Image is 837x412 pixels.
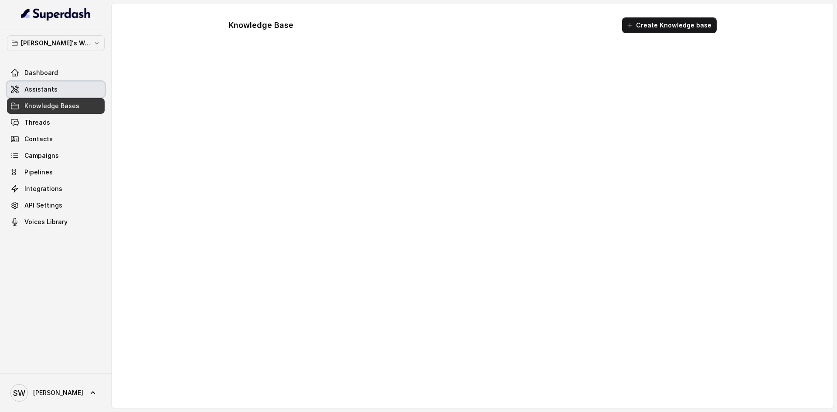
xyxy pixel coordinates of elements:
[24,85,58,94] span: Assistants
[7,115,105,130] a: Threads
[24,135,53,143] span: Contacts
[7,148,105,163] a: Campaigns
[21,38,91,48] p: [PERSON_NAME]'s Workspace
[7,82,105,97] a: Assistants
[7,197,105,213] a: API Settings
[7,381,105,405] a: [PERSON_NAME]
[7,98,105,114] a: Knowledge Bases
[24,68,58,77] span: Dashboard
[24,168,53,177] span: Pipelines
[24,102,79,110] span: Knowledge Bases
[24,151,59,160] span: Campaigns
[24,118,50,127] span: Threads
[21,7,91,21] img: light.svg
[33,388,83,397] span: [PERSON_NAME]
[7,181,105,197] a: Integrations
[24,201,62,210] span: API Settings
[13,388,25,398] text: SW
[622,17,717,33] button: Create Knowledge base
[228,18,293,32] h1: Knowledge Base
[7,65,105,81] a: Dashboard
[7,35,105,51] button: [PERSON_NAME]'s Workspace
[24,218,68,226] span: Voices Library
[7,131,105,147] a: Contacts
[7,214,105,230] a: Voices Library
[24,184,62,193] span: Integrations
[7,164,105,180] a: Pipelines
